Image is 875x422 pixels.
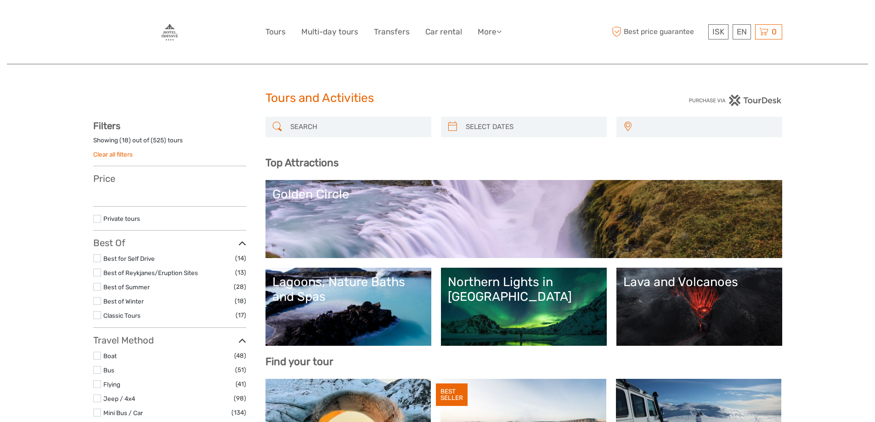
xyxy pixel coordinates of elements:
[103,298,144,305] a: Best of Winter
[436,383,468,406] div: BEST SELLER
[103,352,117,360] a: Boat
[689,95,782,106] img: PurchaseViaTourDesk.png
[265,91,610,106] h1: Tours and Activities
[234,281,246,292] span: (28)
[462,119,602,135] input: SELECT DATES
[236,379,246,389] span: (41)
[712,27,724,36] span: ISK
[235,365,246,375] span: (51)
[103,395,135,402] a: Jeep / 4x4
[265,157,339,169] b: Top Attractions
[265,355,333,368] b: Find your tour
[272,275,424,339] a: Lagoons, Nature Baths and Spas
[103,255,155,262] a: Best for Self Drive
[93,173,246,184] h3: Price
[610,24,706,39] span: Best price guarantee
[122,136,129,145] label: 18
[235,296,246,306] span: (18)
[93,151,133,158] a: Clear all filters
[153,136,164,145] label: 525
[448,275,600,339] a: Northern Lights in [GEOGRAPHIC_DATA]
[770,27,778,36] span: 0
[733,24,751,39] div: EN
[265,25,286,39] a: Tours
[235,253,246,264] span: (14)
[234,350,246,361] span: (48)
[234,393,246,404] span: (98)
[235,267,246,278] span: (13)
[231,407,246,418] span: (134)
[272,187,775,251] a: Golden Circle
[623,275,775,289] div: Lava and Volcanoes
[93,335,246,346] h3: Travel Method
[425,25,462,39] a: Car rental
[103,381,120,388] a: Flying
[272,275,424,304] div: Lagoons, Nature Baths and Spas
[93,120,120,131] strong: Filters
[103,366,114,374] a: Bus
[301,25,358,39] a: Multi-day tours
[93,237,246,248] h3: Best Of
[159,22,180,42] img: 87-17f89c9f-0478-4bb1-90ba-688bff3adf49_logo_big.jpg
[93,136,246,150] div: Showing ( ) out of ( ) tours
[623,275,775,339] a: Lava and Volcanoes
[374,25,410,39] a: Transfers
[103,409,143,416] a: Mini Bus / Car
[236,310,246,321] span: (17)
[103,312,141,319] a: Classic Tours
[478,25,502,39] a: More
[103,283,150,291] a: Best of Summer
[272,187,775,202] div: Golden Circle
[103,215,140,222] a: Private tours
[448,275,600,304] div: Northern Lights in [GEOGRAPHIC_DATA]
[287,119,427,135] input: SEARCH
[103,269,198,276] a: Best of Reykjanes/Eruption Sites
